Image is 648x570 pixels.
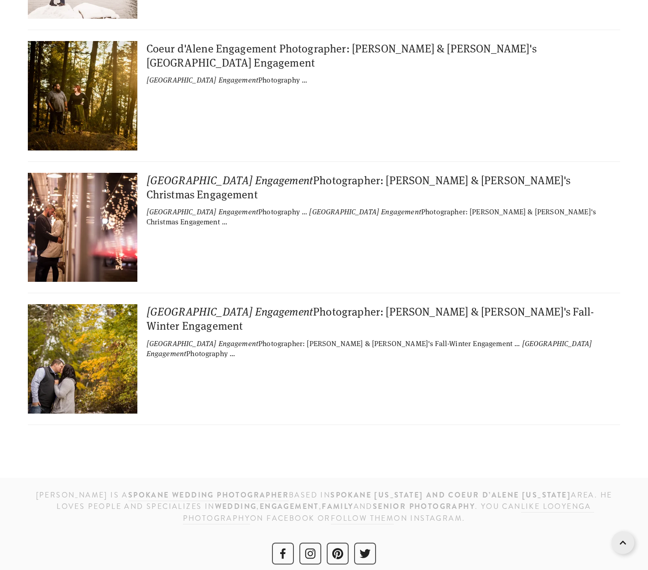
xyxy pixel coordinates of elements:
span: … [514,338,520,348]
a: Twitter [354,543,376,565]
em: Engagement [219,75,259,84]
strong: family [322,501,353,512]
span: Photography [146,75,300,84]
em: Engagement [255,172,314,187]
em: Engagement [219,207,259,216]
em: Engagement [381,207,421,216]
strong: SPOKANE [US_STATE] and Coeur d’Alene [US_STATE] [330,490,571,500]
strong: Spokane wedding photographer [128,490,289,500]
em: Engagement [219,338,259,348]
em: [GEOGRAPHIC_DATA] [146,75,217,84]
span: … [222,217,227,226]
em: [GEOGRAPHIC_DATA] [522,338,592,348]
strong: senior photography [373,501,475,512]
span: Photographer: [PERSON_NAME] & [PERSON_NAME]'s Fall-Winter Engagement [146,338,512,348]
em: [GEOGRAPHIC_DATA] [146,207,217,216]
span: … [230,348,235,358]
a: Pinterest [327,543,349,565]
div: [GEOGRAPHIC_DATA] EngagementPhotographer: [PERSON_NAME] & [PERSON_NAME]'s Fall-Winter Engagement ... [28,293,620,425]
span: Photography [146,207,300,216]
em: [GEOGRAPHIC_DATA] [146,304,253,319]
div: Coeur d'Alene Engagement Photographer: [PERSON_NAME] & [PERSON_NAME]'s [GEOGRAPHIC_DATA] Engageme... [28,30,620,161]
span: Photographer: [PERSON_NAME] & [PERSON_NAME]'s Christmas Engagement [146,207,596,226]
div: Photographer: [PERSON_NAME] & [PERSON_NAME]'s Fall-Winter Engagement [146,304,620,332]
h3: [PERSON_NAME] is a based IN area. He loves people and specializes in , , and . You can on Faceboo... [28,489,620,524]
em: Engagement [255,304,314,319]
span: Photography [146,338,592,358]
span: … [302,75,307,84]
div: Coeur d'Alene Engagement Photographer: [PERSON_NAME] & [PERSON_NAME]'s [GEOGRAPHIC_DATA] Engagement [146,41,620,69]
a: Spokane wedding photographer [128,490,289,501]
a: Instagram [299,543,321,565]
strong: engagement [260,501,319,512]
a: Facebook [272,543,294,565]
span: … [302,207,307,216]
strong: wedding [215,501,257,512]
em: [GEOGRAPHIC_DATA] [146,338,217,348]
a: like Looyenga Photography [183,501,595,524]
div: [GEOGRAPHIC_DATA] EngagementPhotographer: [PERSON_NAME] & [PERSON_NAME]'s Christmas Engagement [G... [28,161,620,293]
em: [GEOGRAPHIC_DATA] [309,207,379,216]
div: Photographer: [PERSON_NAME] & [PERSON_NAME]'s Christmas Engagement [146,173,620,201]
a: follow them [331,513,394,524]
em: Engagement [146,348,187,358]
em: [GEOGRAPHIC_DATA] [146,172,253,187]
